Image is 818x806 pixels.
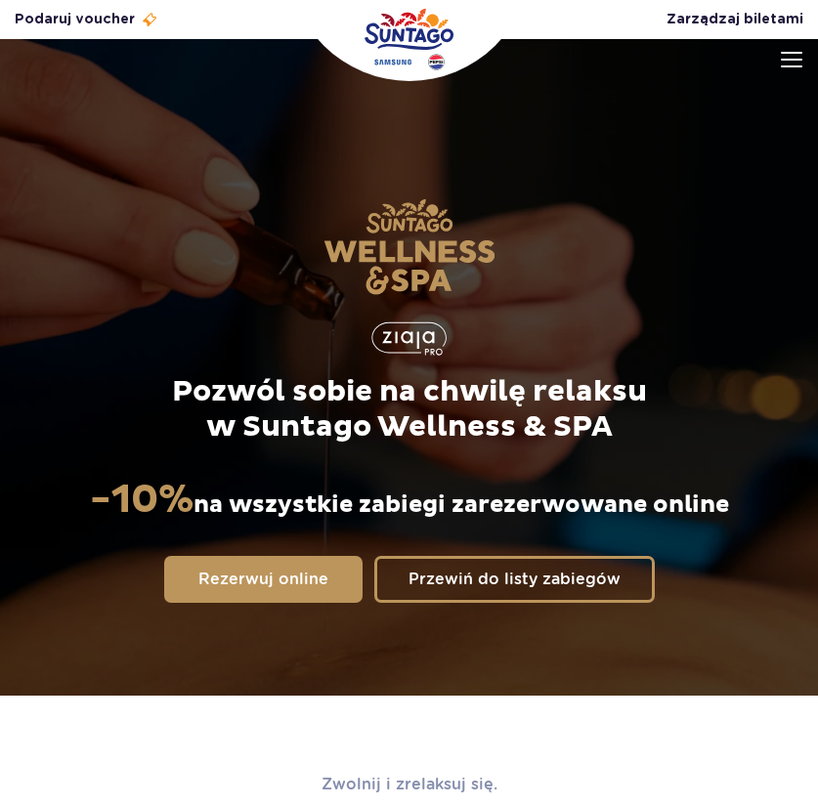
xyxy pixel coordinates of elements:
span: Zwolnij i zrelaksuj się. [322,775,497,793]
p: na wszystkie zabiegi zarezerwowane online [90,476,729,525]
img: Open menu [781,52,802,67]
img: Suntago Wellness & SPA [323,198,495,295]
a: Podaruj voucher [15,10,158,29]
p: Pozwól sobie na chwilę relaksu w Suntago Wellness & SPA [89,374,729,445]
strong: -10% [90,476,194,525]
a: Zarządzaj biletami [667,10,803,29]
a: Przewiń do listy zabiegów [374,556,655,603]
a: Rezerwuj online [164,556,363,603]
span: Przewiń do listy zabiegów [409,572,621,587]
span: Podaruj voucher [15,10,135,29]
span: Rezerwuj online [198,572,328,587]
